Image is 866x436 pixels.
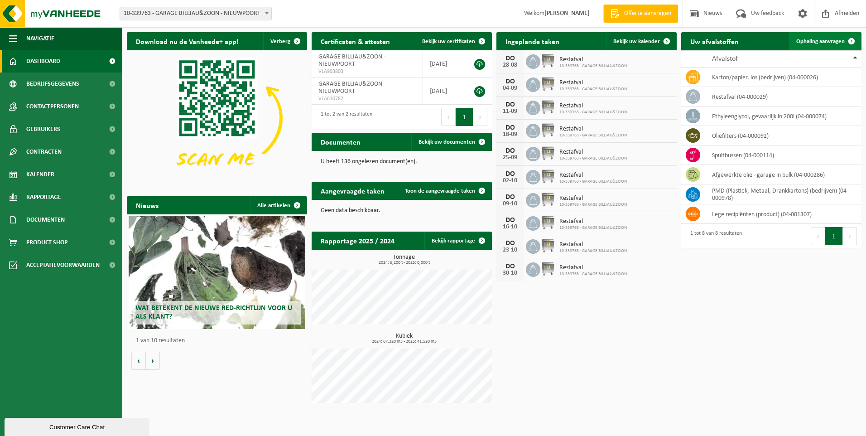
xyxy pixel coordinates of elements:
div: 09-10 [501,201,519,207]
div: 18-09 [501,131,519,138]
div: 1 tot 2 van 2 resultaten [316,107,372,127]
span: Restafval [559,241,627,248]
img: WB-1100-GAL-GY-02 [540,145,556,161]
strong: [PERSON_NAME] [544,10,590,17]
td: oliefilters (04-000092) [705,126,861,145]
img: Download de VHEPlus App [127,50,307,186]
div: 04-09 [501,85,519,92]
span: 10-339763 - GARAGE BILLIAU&ZOON [559,87,627,92]
iframe: chat widget [5,416,151,436]
div: 11-09 [501,108,519,115]
span: Toon de aangevraagde taken [405,188,475,194]
span: Documenten [26,208,65,231]
img: WB-1100-GAL-GY-02 [540,99,556,115]
td: [DATE] [423,50,465,78]
span: 10-339763 - GARAGE BILLIAU&ZOON [559,225,627,231]
span: Restafval [559,126,627,133]
p: U heeft 136 ongelezen document(en). [321,159,483,165]
span: Ophaling aanvragen [796,39,845,44]
h2: Certificaten & attesten [312,32,399,50]
div: DO [501,170,519,178]
span: Bekijk uw kalender [613,39,660,44]
div: DO [501,101,519,108]
div: 28-08 [501,62,519,68]
span: Restafval [559,79,627,87]
div: 02-10 [501,178,519,184]
div: DO [501,263,519,270]
button: Previous [811,227,825,245]
button: Verberg [263,32,306,50]
span: 10-339763 - GARAGE BILLIAU&ZOON [559,63,627,69]
span: 10-339763 - GARAGE BILLIAU&ZOON [559,110,627,115]
span: GARAGE BILLIAU&ZOON - NIEUWPOORT [318,53,385,68]
div: DO [501,124,519,131]
h2: Ingeplande taken [496,32,568,50]
div: DO [501,217,519,224]
span: 2024: 6,200 t - 2025: 0,000 t [316,261,492,265]
img: WB-1100-GAL-GY-02 [540,192,556,207]
td: ethyleenglycol, gevaarlijk in 200l (04-000074) [705,107,861,126]
button: Next [843,227,857,245]
span: Contactpersonen [26,95,79,118]
a: Bekijk uw documenten [411,133,491,151]
h2: Download nu de Vanheede+ app! [127,32,248,50]
a: Alle artikelen [250,196,306,214]
div: DO [501,55,519,62]
button: Vorige [131,352,146,370]
span: 10-339763 - GARAGE BILLIAU&ZOON - NIEUWPOORT [120,7,272,20]
span: Navigatie [26,27,54,50]
span: 10-339763 - GARAGE BILLIAU&ZOON - NIEUWPOORT [120,7,271,20]
td: PMD (Plastiek, Metaal, Drankkartons) (bedrijven) (04-000978) [705,184,861,204]
td: lege recipiënten (product) (04-001307) [705,204,861,224]
a: Bekijk rapportage [424,232,491,250]
span: Bekijk uw certificaten [422,39,475,44]
div: 1 tot 8 van 8 resultaten [686,226,742,246]
span: Restafval [559,218,627,225]
span: Acceptatievoorwaarden [26,254,100,276]
h2: Nieuws [127,196,168,214]
div: DO [501,147,519,155]
span: Kalender [26,163,54,186]
img: WB-1100-GAL-GY-02 [540,215,556,230]
td: [DATE] [423,78,465,105]
span: Restafval [559,264,627,271]
span: Verberg [270,39,290,44]
a: Wat betekent de nieuwe RED-richtlijn voor u als klant? [129,216,305,329]
img: WB-1100-GAL-GY-02 [540,238,556,253]
h3: Kubiek [316,333,492,344]
span: Afvalstof [712,55,738,63]
img: WB-1100-GAL-GY-02 [540,53,556,68]
div: 25-09 [501,155,519,161]
button: 1 [456,108,473,126]
td: karton/papier, los (bedrijven) (04-000026) [705,68,861,87]
td: afgewerkte olie - garage in bulk (04-000286) [705,165,861,184]
td: restafval (04-000029) [705,87,861,107]
span: Restafval [559,172,627,179]
span: GARAGE BILLIAU&ZOON - NIEUWPOORT [318,81,385,95]
img: WB-1100-GAL-GY-02 [540,261,556,276]
span: 10-339763 - GARAGE BILLIAU&ZOON [559,271,627,277]
span: Wat betekent de nieuwe RED-richtlijn voor u als klant? [135,305,292,320]
span: Gebruikers [26,118,60,140]
div: 30-10 [501,270,519,276]
span: 10-339763 - GARAGE BILLIAU&ZOON [559,202,627,208]
button: Next [473,108,487,126]
span: 10-339763 - GARAGE BILLIAU&ZOON [559,156,627,161]
div: 23-10 [501,247,519,253]
img: WB-1100-GAL-GY-02 [540,122,556,138]
button: 1 [825,227,843,245]
span: Bekijk uw documenten [419,139,475,145]
a: Toon de aangevraagde taken [398,182,491,200]
h2: Documenten [312,133,370,150]
td: spuitbussen (04-000114) [705,145,861,165]
span: VLA903803 [318,68,416,75]
div: DO [501,240,519,247]
a: Bekijk uw kalender [606,32,676,50]
p: 1 van 10 resultaten [136,338,303,344]
span: Rapportage [26,186,61,208]
h3: Tonnage [316,254,492,265]
span: 10-339763 - GARAGE BILLIAU&ZOON [559,179,627,184]
span: 10-339763 - GARAGE BILLIAU&ZOON [559,133,627,138]
div: 16-10 [501,224,519,230]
